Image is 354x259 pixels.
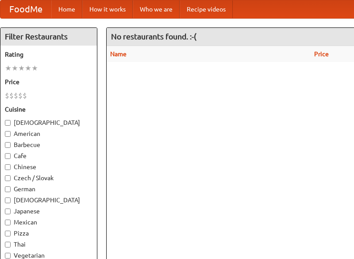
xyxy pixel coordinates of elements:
h5: Cuisine [5,105,92,114]
a: Recipe videos [180,0,233,18]
label: Barbecue [5,140,92,149]
li: $ [14,91,18,101]
h4: Filter Restaurants [0,28,97,46]
a: Who we are [133,0,180,18]
label: American [5,129,92,138]
input: Mexican [5,220,11,225]
li: $ [9,91,14,101]
input: Cafe [5,153,11,159]
label: German [5,185,92,193]
h5: Rating [5,50,92,59]
input: Chinese [5,164,11,170]
li: $ [18,91,23,101]
li: $ [23,91,27,101]
li: $ [5,91,9,101]
label: Pizza [5,229,92,238]
h5: Price [5,77,92,86]
input: Thai [5,242,11,247]
li: ★ [18,63,25,73]
input: [DEMOGRAPHIC_DATA] [5,197,11,203]
a: Price [314,50,329,58]
a: Name [110,50,127,58]
ng-pluralize: No restaurants found. :-( [111,32,196,41]
label: Czech / Slovak [5,174,92,182]
input: Barbecue [5,142,11,148]
li: ★ [31,63,38,73]
label: Japanese [5,207,92,216]
label: Thai [5,240,92,249]
input: [DEMOGRAPHIC_DATA] [5,120,11,126]
input: German [5,186,11,192]
label: Mexican [5,218,92,227]
input: Japanese [5,209,11,214]
label: Cafe [5,151,92,160]
input: Czech / Slovak [5,175,11,181]
a: FoodMe [0,0,51,18]
input: Vegetarian [5,253,11,259]
label: [DEMOGRAPHIC_DATA] [5,118,92,127]
li: ★ [5,63,12,73]
a: How it works [82,0,133,18]
li: ★ [12,63,18,73]
a: Home [51,0,82,18]
li: ★ [25,63,31,73]
label: [DEMOGRAPHIC_DATA] [5,196,92,205]
input: American [5,131,11,137]
label: Chinese [5,162,92,171]
input: Pizza [5,231,11,236]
